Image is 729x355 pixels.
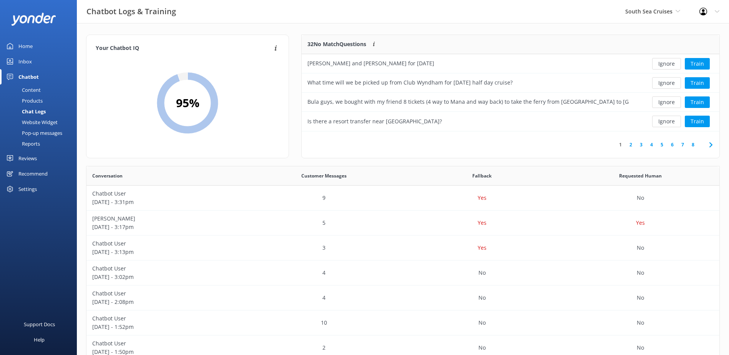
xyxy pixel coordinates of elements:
[86,211,719,236] div: row
[5,138,40,149] div: Reports
[86,186,719,211] div: row
[176,94,199,112] h2: 95 %
[652,116,681,127] button: Ignore
[18,54,32,69] div: Inbox
[302,112,719,131] div: row
[307,117,442,126] div: Is there a resort transfer near [GEOGRAPHIC_DATA]?
[302,54,719,131] div: grid
[667,141,678,148] a: 6
[5,117,58,128] div: Website Widget
[92,339,239,348] p: Chatbot User
[92,273,239,281] p: [DATE] - 3:02pm
[92,198,239,206] p: [DATE] - 3:31pm
[322,294,325,302] p: 4
[92,314,239,323] p: Chatbot User
[302,54,719,73] div: row
[307,78,513,87] div: What time will we be picked up from Club Wyndham for [DATE] half day cruise?
[322,244,325,252] p: 3
[5,95,77,106] a: Products
[5,106,46,117] div: Chat Logs
[472,172,492,179] span: Fallback
[86,285,719,310] div: row
[5,95,43,106] div: Products
[307,98,629,106] div: Bula guys, we bought with my friend 8 tickets (4 way to Mana and way back) to take the ferry from...
[86,5,176,18] h3: Chatbot Logs & Training
[5,106,77,117] a: Chat Logs
[478,194,487,202] p: Yes
[322,269,325,277] p: 4
[86,260,719,285] div: row
[92,189,239,198] p: Chatbot User
[657,141,667,148] a: 5
[637,294,644,302] p: No
[302,93,719,112] div: row
[5,138,77,149] a: Reports
[5,85,77,95] a: Content
[301,172,347,179] span: Customer Messages
[96,44,272,53] h4: Your Chatbot IQ
[86,310,719,335] div: row
[615,141,626,148] a: 1
[18,38,33,54] div: Home
[92,223,239,231] p: [DATE] - 3:17pm
[92,298,239,306] p: [DATE] - 2:08pm
[652,96,681,108] button: Ignore
[92,323,239,331] p: [DATE] - 1:52pm
[637,319,644,327] p: No
[5,85,41,95] div: Content
[626,141,636,148] a: 2
[307,59,434,68] div: [PERSON_NAME] and [PERSON_NAME] for [DATE]
[646,141,657,148] a: 4
[5,117,77,128] a: Website Widget
[321,319,327,327] p: 10
[637,194,644,202] p: No
[302,73,719,93] div: row
[478,219,487,227] p: Yes
[307,40,366,48] p: 32 No Match Questions
[478,343,486,352] p: No
[34,332,45,347] div: Help
[92,289,239,298] p: Chatbot User
[92,248,239,256] p: [DATE] - 3:13pm
[652,58,681,70] button: Ignore
[18,181,37,197] div: Settings
[636,219,645,227] p: Yes
[688,141,698,148] a: 8
[478,244,487,252] p: Yes
[637,244,644,252] p: No
[478,269,486,277] p: No
[322,219,325,227] p: 5
[92,264,239,273] p: Chatbot User
[18,151,37,166] div: Reviews
[5,128,77,138] a: Pop-up messages
[625,8,673,15] span: South Sea Cruises
[678,141,688,148] a: 7
[637,343,644,352] p: No
[478,319,486,327] p: No
[478,294,486,302] p: No
[92,239,239,248] p: Chatbot User
[92,214,239,223] p: [PERSON_NAME]
[18,166,48,181] div: Recommend
[685,96,710,108] button: Train
[5,128,62,138] div: Pop-up messages
[322,343,325,352] p: 2
[86,236,719,260] div: row
[322,194,325,202] p: 9
[24,317,55,332] div: Support Docs
[685,77,710,89] button: Train
[12,13,56,25] img: yonder-white-logo.png
[637,269,644,277] p: No
[18,69,39,85] div: Chatbot
[619,172,662,179] span: Requested Human
[636,141,646,148] a: 3
[92,172,123,179] span: Conversation
[652,77,681,89] button: Ignore
[685,116,710,127] button: Train
[685,58,710,70] button: Train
